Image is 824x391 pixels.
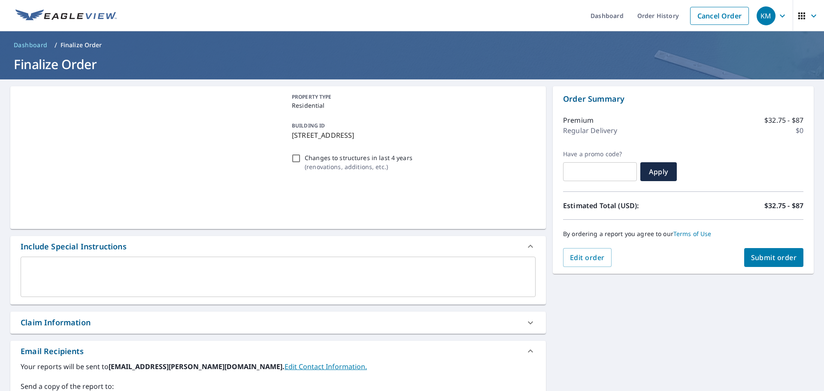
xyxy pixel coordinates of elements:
span: Edit order [570,253,605,262]
div: Email Recipients [10,341,546,361]
p: Changes to structures in last 4 years [305,153,412,162]
p: Premium [563,115,594,125]
img: EV Logo [15,9,117,22]
label: Your reports will be sent to [21,361,536,372]
p: Order Summary [563,93,803,105]
b: [EMAIL_ADDRESS][PERSON_NAME][DOMAIN_NAME]. [109,362,285,371]
div: KM [757,6,776,25]
p: Estimated Total (USD): [563,200,683,211]
div: Include Special Instructions [10,236,546,257]
a: Terms of Use [673,230,712,238]
p: BUILDING ID [292,122,325,129]
button: Edit order [563,248,612,267]
p: ( renovations, additions, etc. ) [305,162,412,171]
h1: Finalize Order [10,55,814,73]
span: Dashboard [14,41,48,49]
a: EditContactInfo [285,362,367,371]
p: Finalize Order [61,41,102,49]
button: Submit order [744,248,804,267]
a: Cancel Order [690,7,749,25]
div: Email Recipients [21,346,84,357]
div: Claim Information [21,317,91,328]
span: Submit order [751,253,797,262]
p: Residential [292,101,532,110]
p: PROPERTY TYPE [292,93,532,101]
button: Apply [640,162,677,181]
p: Regular Delivery [563,125,617,136]
nav: breadcrumb [10,38,814,52]
span: Apply [647,167,670,176]
div: Claim Information [10,312,546,333]
a: Dashboard [10,38,51,52]
li: / [55,40,57,50]
p: [STREET_ADDRESS] [292,130,532,140]
div: Include Special Instructions [21,241,127,252]
p: $32.75 - $87 [764,115,803,125]
label: Have a promo code? [563,150,637,158]
p: $0 [796,125,803,136]
p: $32.75 - $87 [764,200,803,211]
p: By ordering a report you agree to our [563,230,803,238]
